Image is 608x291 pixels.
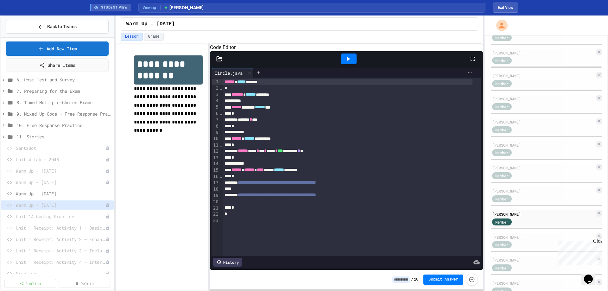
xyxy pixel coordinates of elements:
[105,260,110,264] div: Unpublished
[59,279,110,288] a: Delete
[219,174,223,179] span: Fold line
[212,79,219,85] div: 1
[495,58,509,63] span: Member
[212,111,219,117] div: 6
[105,169,110,173] div: Unpublished
[219,111,223,116] span: Fold line
[16,99,111,106] span: 8. Timed Multiple-Choice Exams
[423,275,463,285] button: Submit Answer
[16,236,105,243] span: Unit 1 Receipt: Activity 2 — Enhanced Receipt
[492,257,595,263] div: [PERSON_NAME]
[581,266,602,285] iframe: chat widget
[16,225,105,231] span: Unit 1 Receipt: Activity 1 - Basic Receipt
[105,146,110,150] div: Unpublished
[212,142,219,149] div: 11
[492,50,595,56] div: [PERSON_NAME]
[144,33,164,41] button: Grade
[492,188,595,194] div: [PERSON_NAME]
[16,88,111,94] span: 7. Preparing for the Exam
[212,211,219,218] div: 22
[495,265,509,271] span: Member
[428,277,458,282] span: Submit Answer
[101,5,128,10] span: STUDENT VIEW
[492,142,595,148] div: [PERSON_NAME]
[212,98,219,104] div: 4
[212,167,219,174] div: 15
[16,202,105,208] span: Warm Up - [DATE]
[492,119,595,125] div: [PERSON_NAME]
[495,81,509,86] span: Member
[495,127,509,133] span: Member
[16,270,105,277] span: Practice
[219,86,223,91] span: Fold line
[212,218,219,224] div: 23
[212,186,219,193] div: 18
[16,247,105,254] span: Unit 1 Receipt: Activity 3 — Including Random
[121,33,142,41] button: Lesson
[212,123,219,130] div: 8
[142,5,161,10] span: Viewing
[212,70,246,76] div: Circle.java
[105,214,110,219] div: Unpublished
[492,211,595,217] div: [PERSON_NAME]
[16,259,105,265] span: Unit 1 Receipt: Activity 4 — Interactive Receipt
[212,180,219,186] div: 17
[16,190,111,197] span: Warm Up - [DATE]
[555,238,602,265] iframe: chat widget
[492,165,595,171] div: [PERSON_NAME]
[414,277,418,282] span: 10
[213,258,242,267] div: History
[212,199,219,205] div: 20
[105,249,110,253] div: Unpublished
[105,157,110,162] div: Unpublished
[212,205,219,212] div: 21
[6,58,109,72] a: Share Items
[495,150,509,155] span: Member
[492,280,595,286] div: [PERSON_NAME]
[16,76,111,83] span: 6. Post Test and Survey
[212,174,219,180] div: 16
[16,145,105,151] span: SantaBot
[495,219,509,225] span: Member
[16,179,105,186] span: Warm Up - [DATE]
[495,104,509,110] span: Member
[16,213,105,220] span: Unit 1A Coding Practice
[495,173,509,179] span: Member
[16,168,105,174] span: Warm Up - [DATE]
[212,161,219,167] div: 14
[4,279,56,288] a: Publish
[105,203,110,207] div: Unpublished
[212,148,219,155] div: 12
[490,18,509,33] div: My Account
[16,111,111,117] span: 9. Mixed Up Code - Free Response Practice
[210,44,483,51] h6: Code Editor
[492,96,595,102] div: [PERSON_NAME]
[492,73,595,79] div: [PERSON_NAME]
[105,237,110,242] div: Unpublished
[164,4,204,11] span: [PERSON_NAME]
[212,85,219,92] div: 2
[219,142,223,148] span: Fold line
[47,23,77,30] span: Back to Teams
[16,133,111,140] span: 11. Stories
[6,41,109,56] a: Add New Item
[495,196,509,202] span: Member
[492,234,595,240] div: [PERSON_NAME]
[105,226,110,230] div: Unpublished
[126,20,175,28] span: Warm Up - [DATE]
[212,117,219,123] div: 7
[105,180,110,185] div: Unpublished
[105,271,110,276] div: Unpublished
[411,277,413,282] span: /
[212,136,219,142] div: 10
[212,130,219,136] div: 9
[493,3,518,13] button: Exit student view
[212,155,219,161] div: 13
[212,92,219,98] div: 3
[16,156,105,163] span: Unit 4 Lab - 2048
[212,193,219,199] div: 19
[495,242,509,248] span: Member
[16,122,111,129] span: 10. Free Response Practice
[6,20,109,34] button: Back to Teams
[466,274,478,286] button: Force resubmission of student's answer (Admin only)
